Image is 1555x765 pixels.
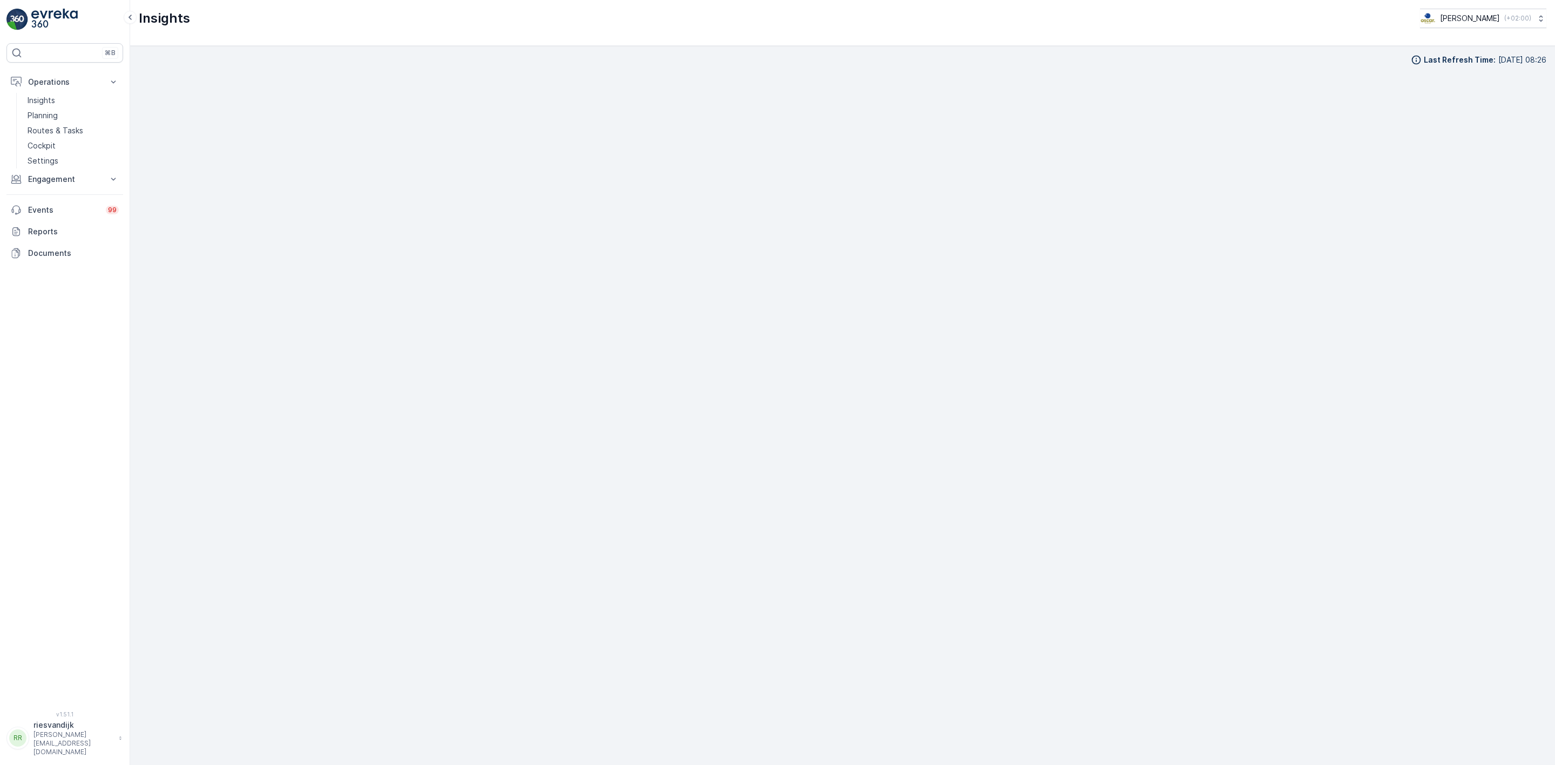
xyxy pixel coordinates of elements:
[23,108,123,123] a: Planning
[33,730,113,756] p: [PERSON_NAME][EMAIL_ADDRESS][DOMAIN_NAME]
[9,729,26,747] div: RR
[33,720,113,730] p: riesvandijk
[31,9,78,30] img: logo_light-DOdMpM7g.png
[6,71,123,93] button: Operations
[1420,12,1436,24] img: basis-logo_rgb2x.png
[1424,55,1496,65] p: Last Refresh Time :
[28,125,83,136] p: Routes & Tasks
[1498,55,1546,65] p: [DATE] 08:26
[28,226,119,237] p: Reports
[1440,13,1500,24] p: [PERSON_NAME]
[6,9,28,30] img: logo
[1504,14,1531,23] p: ( +02:00 )
[6,720,123,756] button: RRriesvandijk[PERSON_NAME][EMAIL_ADDRESS][DOMAIN_NAME]
[28,95,55,106] p: Insights
[6,242,123,264] a: Documents
[28,77,102,87] p: Operations
[1420,9,1546,28] button: [PERSON_NAME](+02:00)
[23,93,123,108] a: Insights
[6,221,123,242] a: Reports
[23,138,123,153] a: Cockpit
[139,10,190,27] p: Insights
[28,140,56,151] p: Cockpit
[6,168,123,190] button: Engagement
[105,49,116,57] p: ⌘B
[108,206,117,214] p: 99
[28,110,58,121] p: Planning
[23,123,123,138] a: Routes & Tasks
[6,199,123,221] a: Events99
[23,153,123,168] a: Settings
[6,711,123,717] span: v 1.51.1
[28,174,102,185] p: Engagement
[28,248,119,259] p: Documents
[28,155,58,166] p: Settings
[28,205,99,215] p: Events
